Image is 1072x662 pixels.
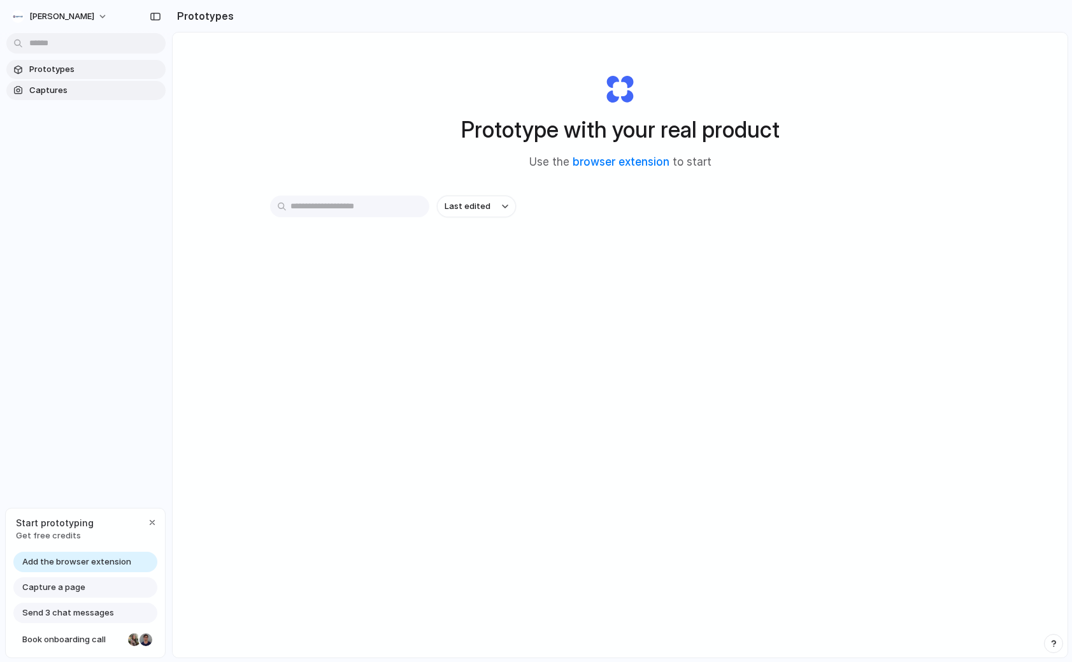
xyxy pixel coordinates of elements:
a: browser extension [573,155,669,168]
a: Book onboarding call [13,630,157,650]
a: Add the browser extension [13,552,157,572]
button: [PERSON_NAME] [6,6,114,27]
h2: Prototypes [172,8,234,24]
a: Captures [6,81,166,100]
span: [PERSON_NAME] [29,10,94,23]
span: Book onboarding call [22,633,123,646]
span: Send 3 chat messages [22,607,114,619]
button: Last edited [437,196,516,217]
span: Captures [29,84,161,97]
span: Capture a page [22,581,85,594]
div: Nicole Kubica [127,632,142,647]
span: Use the to start [529,154,711,171]
h1: Prototype with your real product [461,113,780,147]
a: Prototypes [6,60,166,79]
span: Start prototyping [16,516,94,529]
span: Get free credits [16,529,94,542]
span: Prototypes [29,63,161,76]
span: Add the browser extension [22,556,131,568]
span: Last edited [445,200,490,213]
div: Christian Iacullo [138,632,154,647]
